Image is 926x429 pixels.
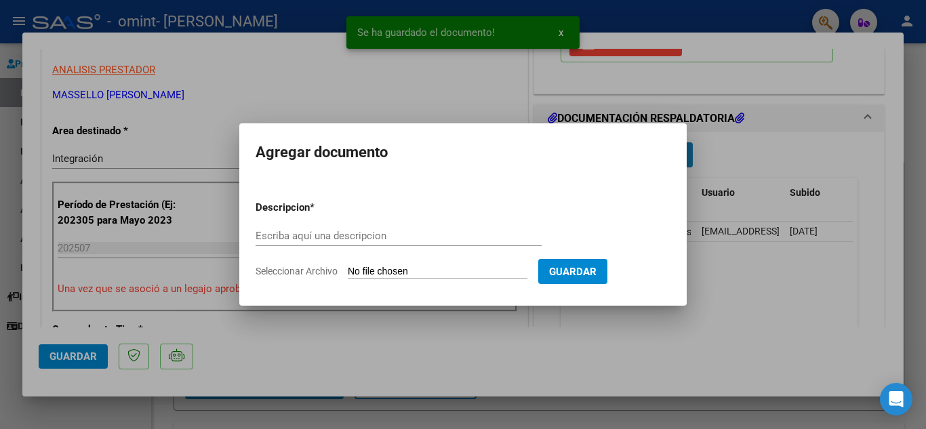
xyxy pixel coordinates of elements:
span: Guardar [549,266,597,278]
span: Seleccionar Archivo [256,266,338,277]
p: Descripcion [256,200,380,216]
div: Open Intercom Messenger [880,383,912,415]
button: Guardar [538,259,607,284]
h2: Agregar documento [256,140,670,165]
